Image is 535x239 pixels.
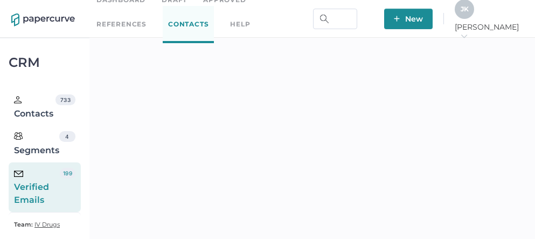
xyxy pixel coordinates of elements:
span: IV Drugs [34,221,60,228]
img: person.20a629c4.svg [14,96,22,104]
a: References [96,18,147,30]
div: Verified Emails [14,168,60,207]
div: 4 [59,131,75,142]
img: email-icon-black.c777dcea.svg [14,170,23,177]
img: papercurve-logo-colour.7244d18c.svg [11,13,75,26]
a: Team: IV Drugs [14,218,60,231]
button: New [384,9,433,29]
input: Search Workspace [313,9,357,29]
div: 733 [55,94,75,105]
i: arrow_right [460,32,468,40]
div: Contacts [14,94,55,120]
img: segments.b9481e3d.svg [14,132,23,140]
div: Segments [14,131,59,157]
div: help [230,18,250,30]
div: CRM [9,58,81,67]
div: 199 [60,168,75,179]
span: J K [461,5,469,13]
img: search.bf03fe8b.svg [320,15,329,23]
a: Contacts [163,6,214,43]
img: plus-white.e19ec114.svg [394,16,400,22]
span: [PERSON_NAME] [455,22,524,42]
span: New [394,9,423,29]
